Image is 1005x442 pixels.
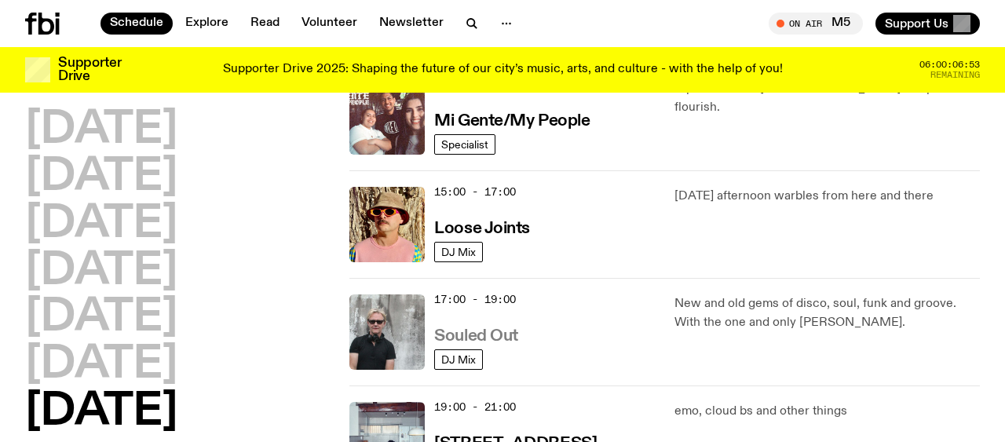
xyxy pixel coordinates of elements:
button: On AirM5 [769,13,863,35]
img: Tyson stands in front of a paperbark tree wearing orange sunglasses, a suede bucket hat and a pin... [349,187,425,262]
span: 17:00 - 19:00 [434,292,516,307]
a: DJ Mix [434,349,483,370]
span: Remaining [930,71,980,79]
button: [DATE] [25,250,177,294]
button: [DATE] [25,203,177,247]
a: Specialist [434,134,495,155]
span: 15:00 - 17:00 [434,184,516,199]
a: Read [241,13,289,35]
p: Supporter Drive 2025: Shaping the future of our city’s music, arts, and culture - with the help o... [223,63,783,77]
a: DJ Mix [434,242,483,262]
p: emo, cloud bs and other things [674,402,980,421]
a: Schedule [100,13,173,35]
span: Support Us [885,16,948,31]
span: 06:00:06:53 [919,60,980,69]
span: 19:00 - 21:00 [434,400,516,415]
span: DJ Mix [441,246,476,258]
button: [DATE] [25,390,177,434]
button: [DATE] [25,155,177,199]
a: Volunteer [292,13,367,35]
button: Support Us [875,13,980,35]
a: Newsletter [370,13,453,35]
a: Explore [176,13,238,35]
button: [DATE] [25,108,177,152]
h3: Mi Gente/My People [434,113,590,130]
h3: Loose Joints [434,221,530,237]
a: Souled Out [434,325,518,345]
button: [DATE] [25,296,177,340]
a: Loose Joints [434,217,530,237]
p: A place for the [DEMOGRAPHIC_DATA] diaspora to flourish. [674,79,980,117]
a: Mi Gente/My People [434,110,590,130]
p: [DATE] afternoon warbles from here and there [674,187,980,206]
p: New and old gems of disco, soul, funk and groove. With the one and only [PERSON_NAME]. [674,294,980,332]
button: [DATE] [25,343,177,387]
img: Stephen looks directly at the camera, wearing a black tee, black sunglasses and headphones around... [349,294,425,370]
h3: Supporter Drive [58,57,121,83]
span: DJ Mix [441,353,476,365]
h3: Souled Out [434,328,518,345]
span: Specialist [441,138,488,150]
